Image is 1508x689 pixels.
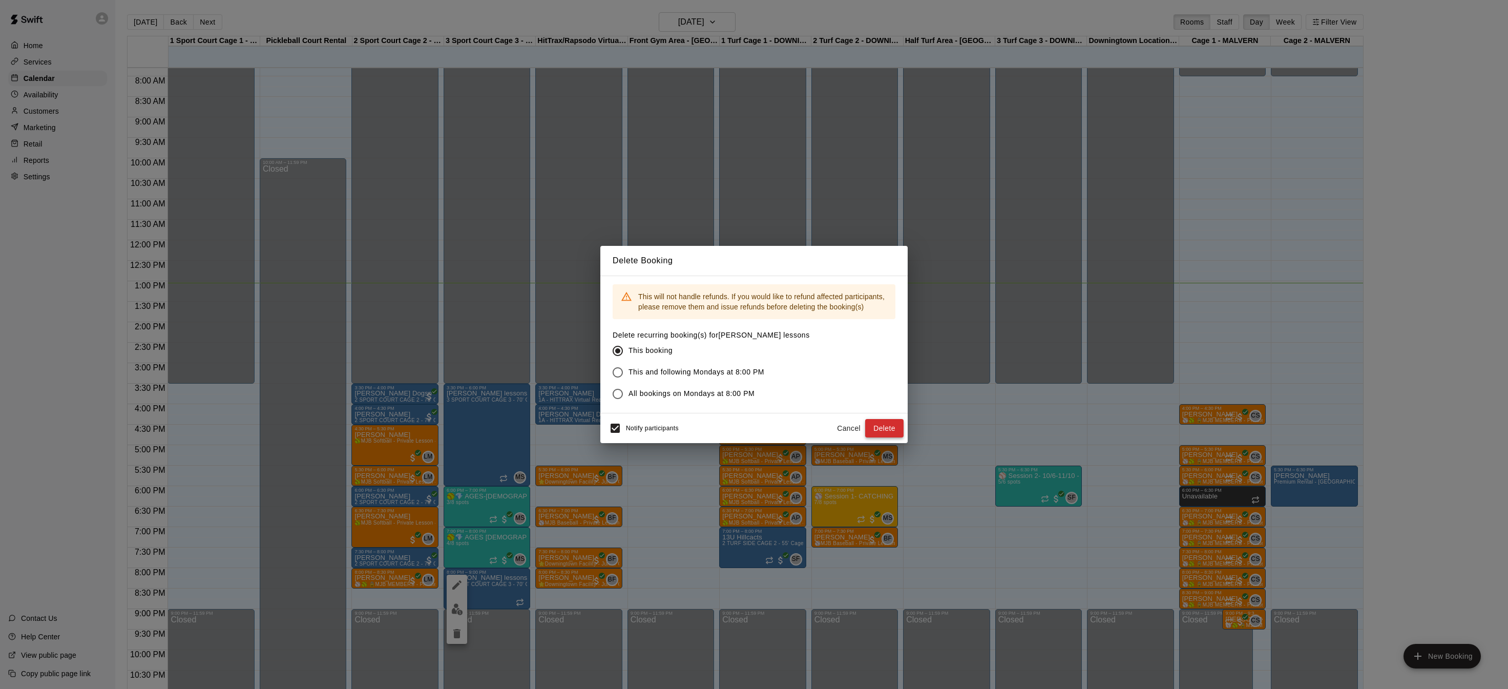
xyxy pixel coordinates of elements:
label: Delete recurring booking(s) for [PERSON_NAME] lessons [613,330,810,340]
span: Notify participants [626,425,679,432]
span: This and following Mondays at 8:00 PM [629,367,764,378]
span: This booking [629,345,673,356]
h2: Delete Booking [600,246,908,276]
button: Delete [865,419,904,438]
div: This will not handle refunds. If you would like to refund affected participants, please remove th... [638,287,887,316]
span: All bookings on Mondays at 8:00 PM [629,388,755,399]
button: Cancel [832,419,865,438]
